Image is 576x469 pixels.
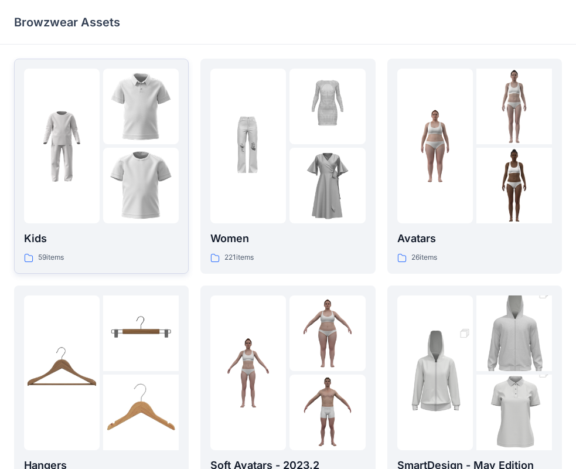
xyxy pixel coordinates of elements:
p: 26 items [411,252,437,264]
img: folder 2 [289,69,365,144]
img: folder 3 [289,375,365,450]
p: Avatars [397,230,552,247]
img: folder 1 [210,108,286,184]
a: folder 1folder 2folder 3Avatars26items [387,59,562,274]
img: folder 2 [103,69,179,144]
img: folder 1 [24,335,100,410]
p: 221 items [224,252,254,264]
img: folder 2 [289,295,365,371]
img: folder 1 [397,108,473,184]
img: folder 1 [397,316,473,430]
a: folder 1folder 2folder 3Kids59items [14,59,189,274]
img: folder 3 [103,148,179,223]
img: folder 2 [476,277,552,390]
img: folder 1 [210,335,286,410]
p: 59 items [38,252,64,264]
p: Browzwear Assets [14,14,120,30]
p: Women [210,230,365,247]
a: folder 1folder 2folder 3Women221items [200,59,375,274]
img: folder 1 [24,108,100,184]
p: Kids [24,230,179,247]
img: folder 3 [103,375,179,450]
img: folder 2 [103,295,179,371]
img: folder 3 [476,148,552,223]
img: folder 3 [289,148,365,223]
img: folder 2 [476,69,552,144]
